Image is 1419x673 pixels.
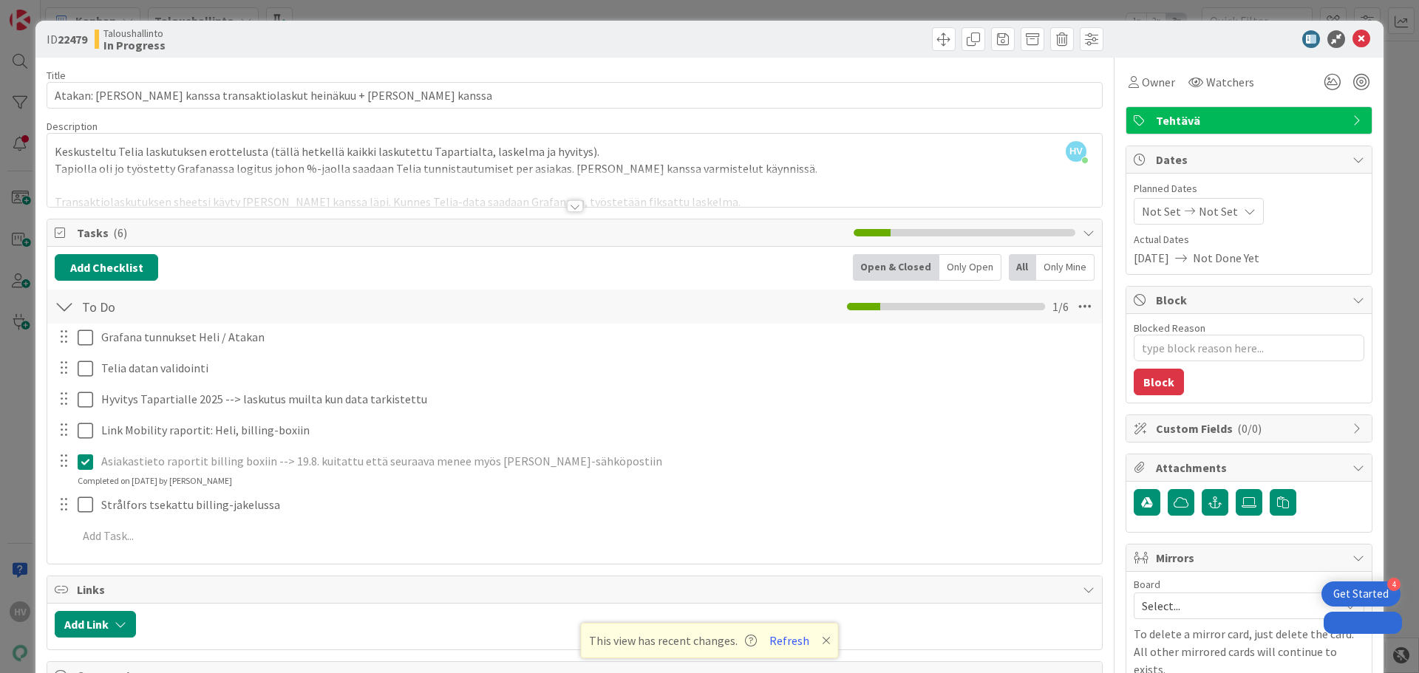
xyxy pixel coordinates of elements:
div: Completed on [DATE] by [PERSON_NAME] [78,474,232,488]
span: ID [47,30,87,48]
div: Open Get Started checklist, remaining modules: 4 [1321,581,1401,607]
p: Link Mobility raportit: Heli, billing-boxiin [101,422,1092,439]
span: Custom Fields [1156,420,1345,437]
span: Taloushallinto [103,27,166,39]
div: All [1009,254,1036,281]
p: Asiakastieto raportit billing boxiin --> 19.8. kuitattu että seuraava menee myös [PERSON_NAME]-sä... [101,453,1092,470]
p: Grafana tunnukset Heli / Atakan [101,329,1092,346]
input: type card name here... [47,82,1103,109]
div: Only Open [939,254,1001,281]
span: Description [47,120,98,133]
span: Select... [1142,595,1331,616]
span: Owner [1142,73,1175,91]
span: Not Set [1199,202,1238,220]
p: Telia datan validointi [101,360,1092,377]
label: Blocked Reason [1134,321,1205,335]
p: Keskusteltu Telia laskutuksen erottelusta (tällä hetkellä kaikki laskutettu Tapartialta, laskelma... [55,143,1095,160]
span: [DATE] [1134,249,1169,267]
span: HV [1066,141,1086,162]
b: In Progress [103,39,166,51]
span: This view has recent changes. [589,632,757,649]
span: Attachments [1156,459,1345,476]
span: 1 / 6 [1052,298,1069,315]
label: Title [47,69,66,82]
span: Mirrors [1156,549,1345,567]
b: 22479 [58,32,87,47]
span: Planned Dates [1134,181,1364,197]
div: Get Started [1333,587,1389,601]
p: Strålfors tsekattu billing-jakelussa [101,496,1092,513]
span: Links [77,581,1075,598]
p: Tapiolla oli jo työstetty Grafanassa logitus johon %-jaolla saadaan Telia tunnistautumiset per as... [55,160,1095,177]
button: Add Link [55,611,136,638]
input: Add Checklist... [77,293,409,320]
p: Hyvitys Tapartialle 2025 --> laskutus muilta kun data tarkistettu [101,391,1092,408]
span: Tehtävä [1156,112,1345,129]
span: Board [1134,579,1160,590]
div: Open & Closed [853,254,939,281]
span: Not Set [1142,202,1181,220]
span: ( 6 ) [113,225,127,240]
span: Dates [1156,151,1345,168]
span: Not Done Yet [1193,249,1259,267]
span: Tasks [77,224,846,242]
span: Actual Dates [1134,232,1364,247]
button: Block [1134,369,1184,395]
div: Only Mine [1036,254,1095,281]
span: Block [1156,291,1345,309]
button: Refresh [764,631,814,650]
span: Watchers [1206,73,1254,91]
span: ( 0/0 ) [1237,421,1262,436]
button: Add Checklist [55,254,158,281]
div: 4 [1387,578,1401,591]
